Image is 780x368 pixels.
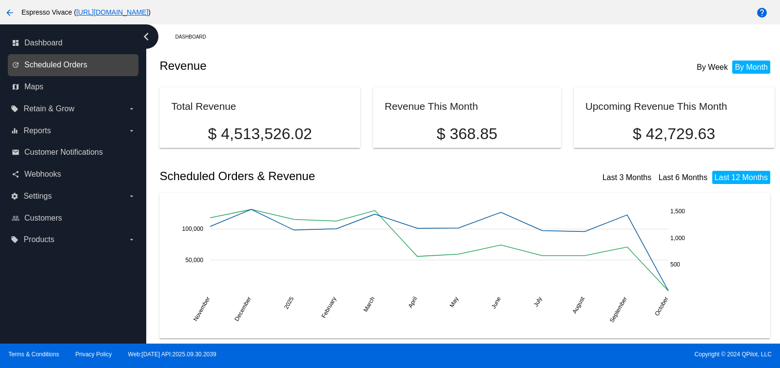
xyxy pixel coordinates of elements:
[8,351,59,358] a: Terms & Conditions
[320,295,338,319] text: February
[12,79,136,95] a: map Maps
[12,170,19,178] i: share
[76,351,112,358] a: Privacy Policy
[23,235,54,244] span: Products
[128,127,136,135] i: arrow_drop_down
[283,295,295,310] text: 2025
[171,125,349,143] p: $ 4,513,526.02
[12,144,136,160] a: email Customer Notifications
[670,261,680,268] text: 500
[23,192,52,201] span: Settings
[398,351,772,358] span: Copyright © 2024 QPilot, LLC
[24,214,62,223] span: Customers
[11,127,19,135] i: equalizer
[654,295,670,317] text: October
[585,125,763,143] p: $ 42,729.63
[11,236,19,244] i: local_offer
[12,210,136,226] a: people_outline Customers
[694,61,730,74] li: By Week
[24,170,61,179] span: Webhooks
[12,148,19,156] i: email
[490,295,503,310] text: June
[12,83,19,91] i: map
[23,126,51,135] span: Reports
[128,351,216,358] a: Web:[DATE] API:2025.09.30.2039
[603,173,652,182] a: Last 3 Months
[159,59,467,73] h2: Revenue
[12,166,136,182] a: share Webhooks
[23,104,74,113] span: Retain & Grow
[186,256,204,263] text: 50,000
[732,61,770,74] li: By Month
[138,29,154,44] i: chevron_left
[24,39,62,47] span: Dashboard
[12,57,136,73] a: update Scheduled Orders
[448,295,460,308] text: May
[11,192,19,200] i: settings
[756,7,768,19] mat-icon: help
[385,125,549,143] p: $ 368.85
[21,8,151,16] span: Espresso Vivace ( )
[76,8,148,16] a: [URL][DOMAIN_NAME]
[571,295,586,315] text: August
[128,105,136,113] i: arrow_drop_down
[11,105,19,113] i: local_offer
[12,61,19,69] i: update
[24,82,43,91] span: Maps
[4,7,16,19] mat-icon: arrow_back
[670,234,685,241] text: 1,000
[182,225,204,232] text: 100,000
[12,39,19,47] i: dashboard
[407,295,419,309] text: April
[585,101,727,112] h2: Upcoming Revenue This Month
[171,101,236,112] h2: Total Revenue
[362,295,376,313] text: March
[12,35,136,51] a: dashboard Dashboard
[234,295,253,322] text: December
[532,295,544,307] text: July
[24,148,103,157] span: Customer Notifications
[715,173,768,182] a: Last 12 Months
[128,192,136,200] i: arrow_drop_down
[175,29,214,44] a: Dashboard
[24,61,87,69] span: Scheduled Orders
[608,295,628,324] text: September
[385,101,478,112] h2: Revenue This Month
[128,236,136,244] i: arrow_drop_down
[159,169,467,183] h2: Scheduled Orders & Revenue
[670,208,685,215] text: 1,500
[12,214,19,222] i: people_outline
[192,295,212,322] text: November
[659,173,708,182] a: Last 6 Months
